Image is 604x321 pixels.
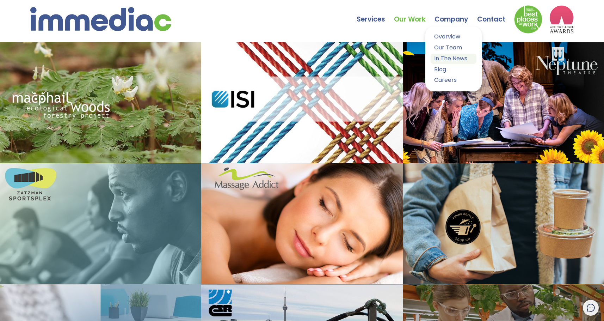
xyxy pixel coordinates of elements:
[514,5,542,34] img: Down
[431,65,476,75] a: Blog
[431,32,476,42] a: Overview
[434,2,477,26] a: Company
[431,54,476,64] a: In The News
[549,5,574,34] img: logo2_wea_nobg.webp
[431,43,476,53] a: Our Team
[431,75,476,85] a: Careers
[477,2,514,26] a: Contact
[30,7,171,31] img: immediac
[357,2,394,26] a: Services
[394,2,434,26] a: Our Work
